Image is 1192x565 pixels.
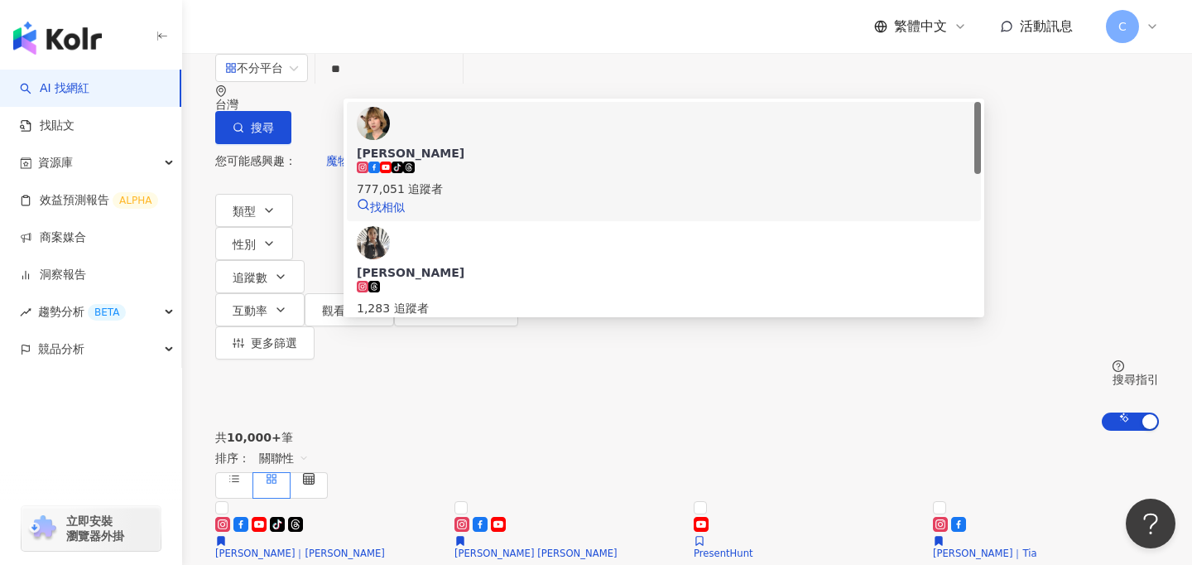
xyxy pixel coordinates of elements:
img: chrome extension [26,515,59,542]
div: 共 筆 [215,431,1159,444]
span: 繁體中文 [894,17,947,36]
img: KOL Avatar [357,107,390,140]
span: 類型 [233,205,256,218]
div: 1,283 追蹤者 [357,299,971,317]
img: logo [13,22,102,55]
span: 競品分析 [38,331,84,368]
span: 您可能感興趣： [215,154,296,167]
button: 魔物獵人崛起 [309,144,413,177]
div: 排序： [215,444,1159,472]
a: searchAI 找網紅 [20,80,89,97]
a: 洞察報告 [20,267,86,283]
a: 找貼文 [20,118,74,134]
span: 資源庫 [38,144,73,181]
button: 互動率 [215,293,305,326]
div: [PERSON_NAME] [357,145,971,162]
span: [PERSON_NAME] [PERSON_NAME] [454,548,618,559]
span: question-circle [1113,360,1124,372]
div: BETA [88,304,126,321]
span: 趨勢分析 [38,293,126,331]
div: 777,051 追蹤者 [357,180,971,198]
span: [PERSON_NAME]｜Tia [933,548,1037,559]
span: 更多篩選 [251,336,297,350]
a: 找相似 [357,200,405,214]
span: PresentHunt [694,548,753,559]
span: 搜尋 [251,121,274,134]
span: 找相似 [370,200,405,214]
button: 性別 [215,227,293,260]
a: chrome extension立即安裝 瀏覽器外掛 [22,506,161,551]
button: 追蹤數 [215,260,305,293]
span: 10,000+ [227,431,281,444]
span: C [1118,17,1127,36]
div: 搜尋指引 [1113,373,1159,386]
div: [PERSON_NAME] [357,264,971,281]
span: appstore [225,62,237,74]
span: 魔物獵人崛起 [326,154,396,167]
button: 搜尋 [215,111,291,144]
span: environment [215,85,227,97]
div: 台灣 [215,98,1159,111]
button: 類型 [215,194,293,227]
span: 活動訊息 [1020,18,1073,34]
img: KOL Avatar [357,226,390,259]
span: 立即安裝 瀏覽器外掛 [66,514,124,543]
button: 觀看率 [305,293,394,326]
div: 不分平台 [225,55,283,81]
span: 關聯性 [259,445,309,471]
button: 更多篩選 [215,326,315,360]
span: rise [20,307,31,318]
span: 追蹤數 [233,271,267,284]
iframe: Help Scout Beacon - Open [1126,499,1175,548]
span: [PERSON_NAME]｜[PERSON_NAME] [215,548,385,559]
a: 商案媒合 [20,229,86,246]
span: 觀看率 [322,304,357,317]
span: 性別 [233,238,256,251]
span: 互動率 [233,304,267,317]
a: 效益預測報告ALPHA [20,192,158,209]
